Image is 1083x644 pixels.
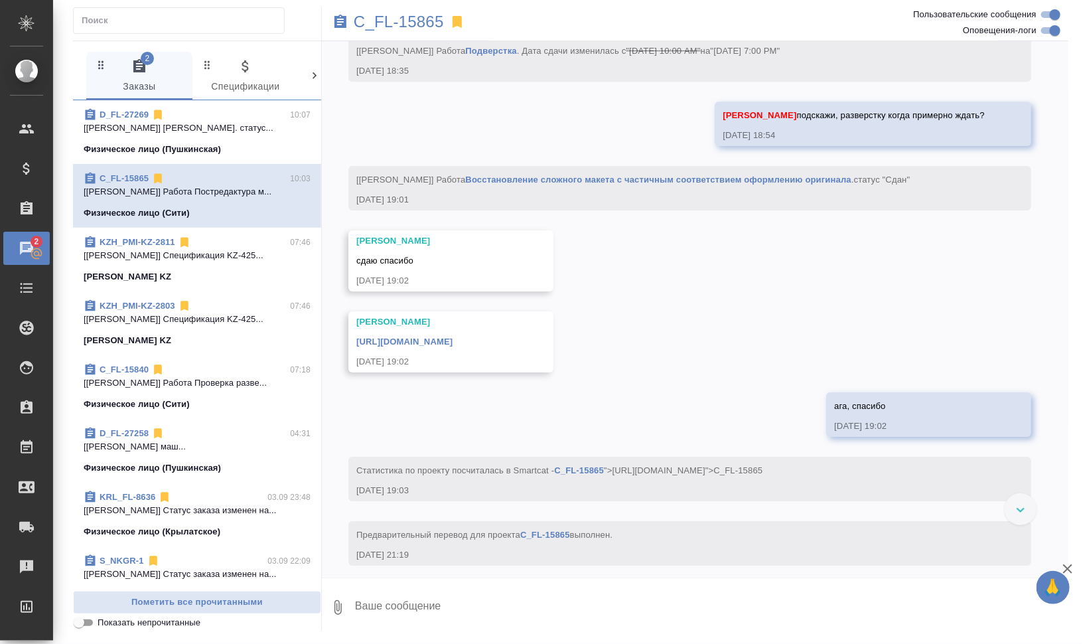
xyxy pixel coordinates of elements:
[151,108,165,121] svg: Отписаться
[1042,574,1064,602] span: 🙏
[1037,571,1070,604] button: 🙏
[290,108,311,121] p: 10:07
[151,427,165,440] svg: Отписаться
[356,337,453,347] a: [URL][DOMAIN_NAME]
[151,363,165,376] svg: Отписаться
[84,589,153,602] p: ООО НК-Кабель
[834,420,985,433] div: [DATE] 19:02
[158,491,171,504] svg: Отписаться
[354,15,444,29] a: C_FL-15865
[94,58,184,95] span: Заказы
[290,172,311,185] p: 10:03
[84,334,171,347] p: [PERSON_NAME] KZ
[73,100,321,164] div: D_FL-2726910:07[[PERSON_NAME]] [PERSON_NAME]. статус...Физическое лицо (Пушкинская)
[723,129,985,142] div: [DATE] 18:54
[626,46,700,56] span: "[DATE] 10:00 AM"
[100,110,149,120] a: D_FL-27269
[73,546,321,610] div: S_NKGR-103.09 22:09[[PERSON_NAME]] Статус заказа изменен на...ООО НК-Кабель
[834,401,885,411] span: ага, спасибо
[267,491,311,504] p: 03.09 23:48
[854,175,910,185] span: статус "Сдан"
[290,363,311,376] p: 07:18
[711,46,780,56] span: "[DATE] 7:00 PM"
[723,110,985,120] span: подскажи, разверстку когда примерно ждать?
[356,64,985,78] div: [DATE] 18:35
[554,465,604,475] a: C_FL-15865
[84,185,311,199] p: [[PERSON_NAME]] Работа Постредактура м...
[178,236,191,249] svg: Отписаться
[267,554,311,568] p: 03.09 22:09
[84,206,190,220] p: Физическое лицо (Сити)
[98,616,200,629] span: Показать непрочитанные
[84,504,311,517] p: [[PERSON_NAME]] Статус заказа изменен на...
[356,256,413,266] span: сдаю спасибо
[84,249,311,262] p: [[PERSON_NAME]] Спецификация KZ-425...
[84,568,311,581] p: [[PERSON_NAME]] Статус заказа изменен на...
[307,58,320,71] svg: Зажми и перетащи, чтобы поменять порядок вкладок
[73,164,321,228] div: C_FL-1586510:03[[PERSON_NAME]] Работа Постредактура м...Физическое лицо (Сити)
[84,143,221,156] p: Физическое лицо (Пушкинская)
[84,270,171,283] p: [PERSON_NAME] KZ
[100,556,144,566] a: S_NKGR-1
[356,234,507,248] div: [PERSON_NAME]
[84,121,311,135] p: [[PERSON_NAME]] [PERSON_NAME]. статус...
[84,313,311,326] p: [[PERSON_NAME]] Спецификация KZ-425...
[465,175,851,185] a: Восстановление сложного макета с частичным соответствием оформлению оригинала
[100,364,149,374] a: C_FL-15840
[84,525,220,538] p: Физическое лицо (Крылатское)
[147,554,160,568] svg: Отписаться
[82,11,284,30] input: Поиск
[73,419,321,483] div: D_FL-2725804:31[[PERSON_NAME] маш...Физическое лицо (Пушкинская)
[73,228,321,291] div: KZH_PMI-KZ-281107:46[[PERSON_NAME]] Спецификация KZ-425...[PERSON_NAME] KZ
[178,299,191,313] svg: Отписаться
[913,8,1037,21] span: Пользовательские сообщения
[100,301,175,311] a: KZH_PMI-KZ-2803
[520,530,570,540] a: C_FL-15865
[201,58,214,71] svg: Зажми и перетащи, чтобы поменять порядок вкладок
[73,355,321,419] div: C_FL-1584007:18[[PERSON_NAME]] Работа Проверка разве...Физическое лицо (Сити)
[307,58,397,95] span: Клиенты
[80,595,314,610] span: Пометить все прочитанными
[151,172,165,185] svg: Отписаться
[723,110,796,120] span: [PERSON_NAME]
[100,492,155,502] a: KRL_FL-8636
[73,291,321,355] div: KZH_PMI-KZ-280307:46[[PERSON_NAME]] Спецификация KZ-425...[PERSON_NAME] KZ
[963,24,1037,37] span: Оповещения-логи
[290,299,311,313] p: 07:46
[84,398,190,411] p: Физическое лицо (Сити)
[84,376,311,390] p: [[PERSON_NAME]] Работа Проверка разве...
[356,530,613,540] span: Предварительный перевод для проекта выполнен.
[290,236,311,249] p: 07:46
[84,461,221,475] p: Физическое лицо (Пушкинская)
[200,58,291,95] span: Спецификации
[356,274,507,287] div: [DATE] 19:02
[73,483,321,546] div: KRL_FL-863603.09 23:48[[PERSON_NAME]] Статус заказа изменен на...Физическое лицо (Крылатское)
[356,193,985,206] div: [DATE] 19:01
[356,548,985,562] div: [DATE] 21:19
[73,591,321,614] button: Пометить все прочитанными
[356,315,507,329] div: [PERSON_NAME]
[356,465,762,475] span: Cтатистика по проекту посчиталась в Smartcat - ">[URL][DOMAIN_NAME]">C_FL-15865
[100,173,149,183] a: C_FL-15865
[141,52,154,65] span: 2
[356,355,507,368] div: [DATE] 19:02
[26,235,46,248] span: 2
[356,484,985,497] div: [DATE] 19:03
[84,440,311,453] p: [[PERSON_NAME] маш...
[465,46,516,56] a: Подверстка
[3,232,50,265] a: 2
[100,428,149,438] a: D_FL-27258
[95,58,108,71] svg: Зажми и перетащи, чтобы поменять порядок вкладок
[100,237,175,247] a: KZH_PMI-KZ-2811
[290,427,311,440] p: 04:31
[356,175,910,185] span: [[PERSON_NAME]] Работа .
[356,46,780,56] span: [[PERSON_NAME]] Работа . Дата сдачи изменилась с на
